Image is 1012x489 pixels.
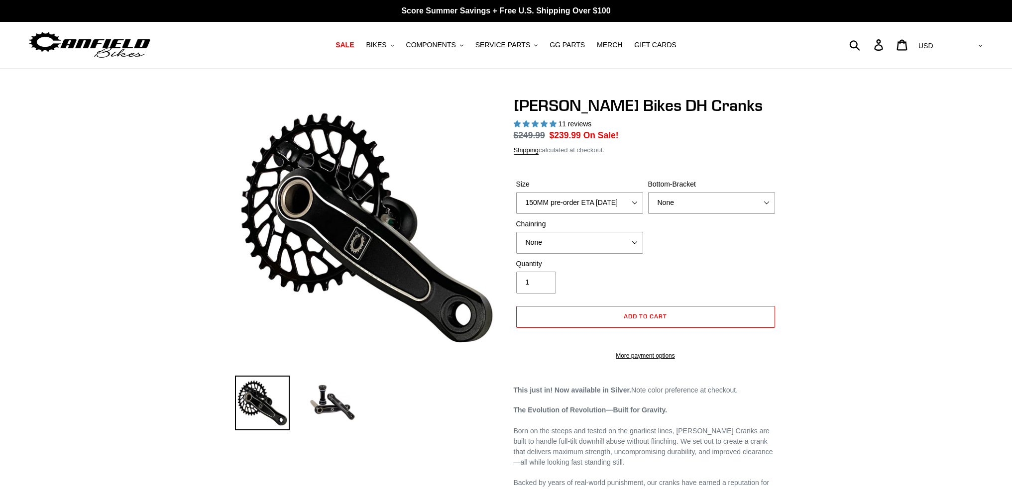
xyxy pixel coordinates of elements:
span: GIFT CARDS [634,41,676,49]
a: SALE [331,38,359,52]
span: SALE [336,41,354,49]
p: Note color preference at checkout. [514,385,778,395]
h1: [PERSON_NAME] Bikes DH Cranks [514,96,778,115]
a: More payment options [516,351,775,360]
label: Quantity [516,259,643,269]
a: GG PARTS [545,38,590,52]
input: Search [855,34,880,56]
button: Add to cart [516,306,775,328]
span: SERVICE PARTS [475,41,530,49]
span: Add to cart [624,312,667,320]
a: MERCH [592,38,627,52]
div: calculated at checkout. [514,145,778,155]
span: 11 reviews [558,120,591,128]
span: $239.99 [550,130,581,140]
p: Born on the steeps and tested on the gnarliest lines, [PERSON_NAME] Cranks are built to handle fu... [514,405,778,468]
img: Load image into Gallery viewer, Canfield Bikes DH Cranks [305,376,359,430]
span: BIKES [366,41,386,49]
button: SERVICE PARTS [470,38,543,52]
span: MERCH [597,41,622,49]
strong: This just in! Now available in Silver. [514,386,632,394]
span: COMPONENTS [406,41,456,49]
img: Canfield Bikes [27,29,152,61]
a: GIFT CARDS [629,38,681,52]
label: Bottom-Bracket [648,179,775,190]
s: $249.99 [514,130,545,140]
label: Chainring [516,219,643,229]
span: On Sale! [583,129,619,142]
button: COMPONENTS [401,38,468,52]
button: BIKES [361,38,399,52]
span: GG PARTS [550,41,585,49]
label: Size [516,179,643,190]
strong: The Evolution of Revolution—Built for Gravity. [514,406,668,414]
span: 4.91 stars [514,120,559,128]
a: Shipping [514,146,539,155]
img: Load image into Gallery viewer, Canfield Bikes DH Cranks [235,376,290,430]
